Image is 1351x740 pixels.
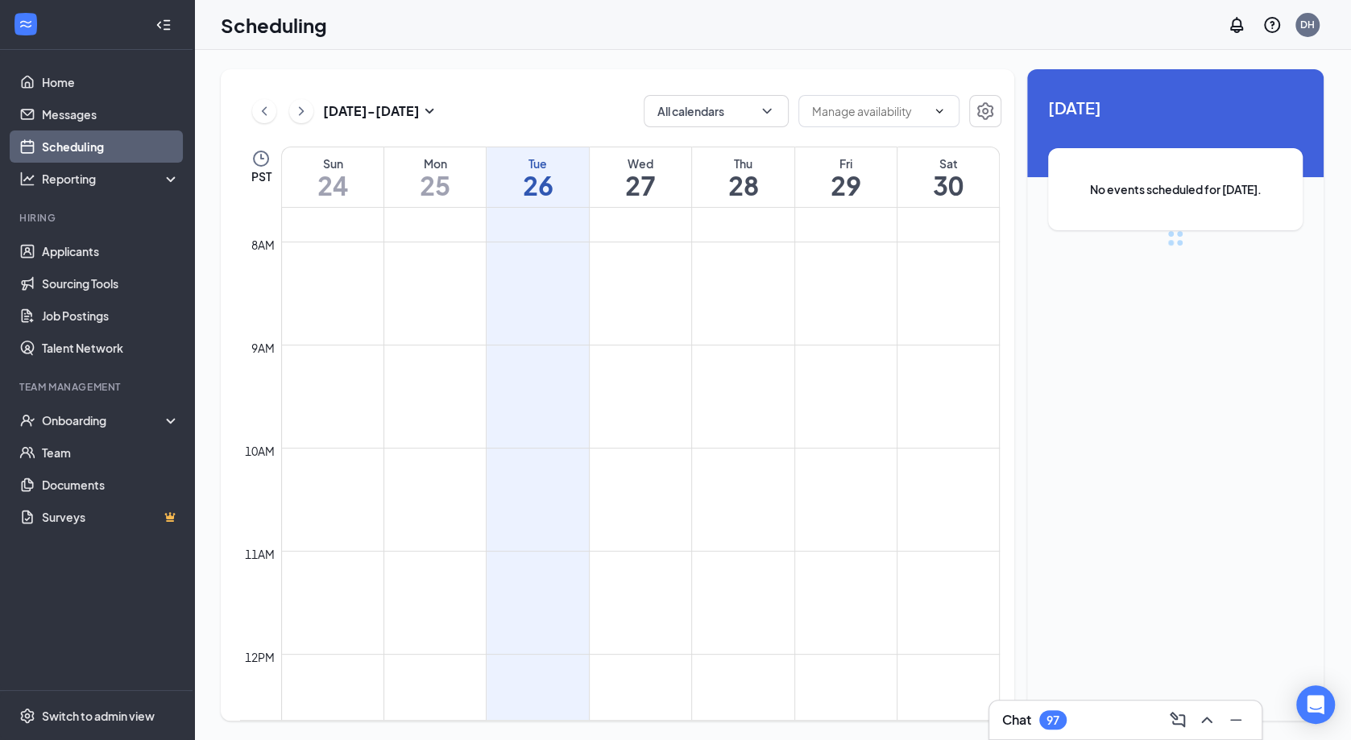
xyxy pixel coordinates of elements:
[1165,707,1191,733] button: ComposeMessage
[897,155,999,172] div: Sat
[933,105,946,118] svg: ChevronDown
[42,98,180,130] a: Messages
[1262,15,1282,35] svg: QuestionInfo
[1046,713,1059,727] div: 97
[42,171,180,187] div: Reporting
[795,155,897,172] div: Fri
[384,172,486,199] h1: 25
[384,155,486,172] div: Mon
[282,147,383,207] a: August 24, 2025
[19,211,176,225] div: Hiring
[590,147,691,207] a: August 27, 2025
[487,147,588,207] a: August 26, 2025
[1080,180,1270,198] span: No events scheduled for [DATE].
[248,339,278,357] div: 9am
[1227,15,1246,35] svg: Notifications
[795,147,897,207] a: August 29, 2025
[1168,710,1187,730] svg: ComposeMessage
[282,172,383,199] h1: 24
[18,16,34,32] svg: WorkstreamLogo
[289,99,313,123] button: ChevronRight
[42,300,180,332] a: Job Postings
[42,412,166,428] div: Onboarding
[692,147,794,207] a: August 28, 2025
[759,103,775,119] svg: ChevronDown
[251,149,271,168] svg: Clock
[242,648,278,666] div: 12pm
[42,332,180,364] a: Talent Network
[19,380,176,394] div: Team Management
[155,17,172,33] svg: Collapse
[969,95,1001,127] button: Settings
[1300,18,1315,31] div: DH
[42,130,180,163] a: Scheduling
[323,102,420,120] h3: [DATE] - [DATE]
[487,155,588,172] div: Tue
[1223,707,1249,733] button: Minimize
[1194,707,1220,733] button: ChevronUp
[293,101,309,121] svg: ChevronRight
[795,172,897,199] h1: 29
[242,442,278,460] div: 10am
[19,708,35,724] svg: Settings
[384,147,486,207] a: August 25, 2025
[692,172,794,199] h1: 28
[590,155,691,172] div: Wed
[644,95,789,127] button: All calendarsChevronDown
[976,101,995,121] svg: Settings
[248,236,278,254] div: 8am
[19,412,35,428] svg: UserCheck
[251,168,271,184] span: PST
[42,66,180,98] a: Home
[19,171,35,187] svg: Analysis
[42,501,180,533] a: SurveysCrown
[42,469,180,501] a: Documents
[1296,685,1335,724] div: Open Intercom Messenger
[812,102,926,120] input: Manage availability
[252,99,276,123] button: ChevronLeft
[692,155,794,172] div: Thu
[1048,95,1303,120] span: [DATE]
[221,11,327,39] h1: Scheduling
[1226,710,1245,730] svg: Minimize
[242,545,278,563] div: 11am
[897,147,999,207] a: August 30, 2025
[42,708,155,724] div: Switch to admin view
[1197,710,1216,730] svg: ChevronUp
[420,101,439,121] svg: SmallChevronDown
[256,101,272,121] svg: ChevronLeft
[282,155,383,172] div: Sun
[42,267,180,300] a: Sourcing Tools
[1002,711,1031,729] h3: Chat
[487,172,588,199] h1: 26
[897,172,999,199] h1: 30
[42,436,180,469] a: Team
[590,172,691,199] h1: 27
[42,235,180,267] a: Applicants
